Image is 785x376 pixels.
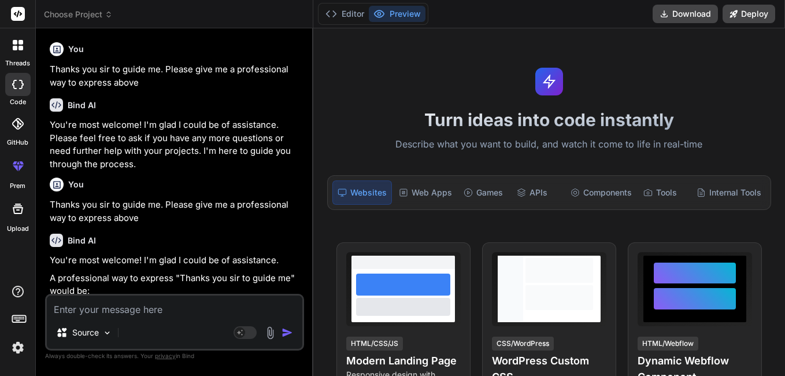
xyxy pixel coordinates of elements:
[10,97,26,107] label: code
[492,337,554,351] div: CSS/WordPress
[72,327,99,338] p: Source
[321,6,369,22] button: Editor
[723,5,775,23] button: Deploy
[44,9,113,20] span: Choose Project
[50,119,302,171] p: You're most welcome! I'm glad I could be of assistance. Please feel free to ask if you have any m...
[512,180,564,205] div: APIs
[264,326,277,340] img: attachment
[459,180,510,205] div: Games
[10,181,25,191] label: prem
[7,224,29,234] label: Upload
[68,99,96,111] h6: Bind AI
[346,353,461,369] h4: Modern Landing Page
[638,337,698,351] div: HTML/Webflow
[50,254,302,267] p: You're most welcome! I'm glad I could be of assistance.
[68,235,96,246] h6: Bind AI
[102,328,112,338] img: Pick Models
[68,43,84,55] h6: You
[5,58,30,68] label: threads
[7,138,28,148] label: GitHub
[8,338,28,357] img: settings
[320,137,778,152] p: Describe what you want to build, and watch it come to life in real-time
[50,63,302,89] p: Thanks you sir to guide me. Please give me a professional way to express above
[346,337,403,351] div: HTML/CSS/JS
[68,179,84,190] h6: You
[50,272,302,298] p: A professional way to express "Thanks you sir to guide me" would be:
[332,180,392,205] div: Websites
[639,180,690,205] div: Tools
[50,198,302,224] p: Thanks you sir to guide me. Please give me a professional way to express above
[692,180,766,205] div: Internal Tools
[394,180,457,205] div: Web Apps
[155,352,176,359] span: privacy
[369,6,425,22] button: Preview
[566,180,636,205] div: Components
[282,327,293,338] img: icon
[45,351,304,362] p: Always double-check its answers. Your in Bind
[320,109,778,130] h1: Turn ideas into code instantly
[653,5,718,23] button: Download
